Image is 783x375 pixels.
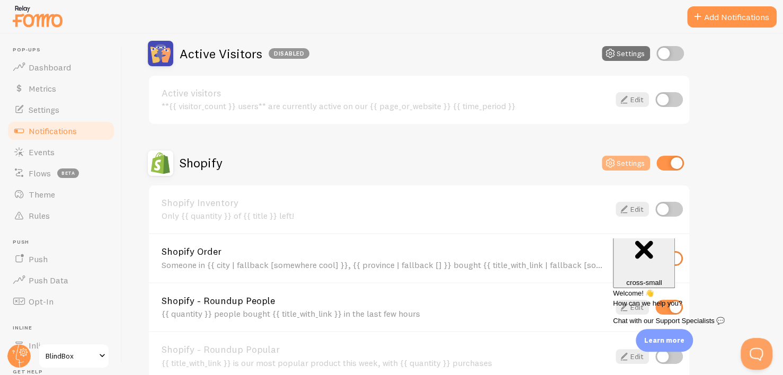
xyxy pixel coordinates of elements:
span: Dashboard [29,62,71,73]
a: Settings [6,99,115,120]
a: Flows beta [6,163,115,184]
span: Flows [29,168,51,178]
a: Shopify - Roundup People [162,296,609,306]
div: Someone in {{ city | fallback [somewhere cool] }}, {{ province | fallback [] }} bought {{ title_w... [162,260,609,270]
a: Edit [616,202,649,217]
div: Learn more [636,329,693,352]
h2: Active Visitors [180,46,309,62]
div: Disabled [269,48,309,59]
span: Push [29,254,48,264]
a: Theme [6,184,115,205]
span: Notifications [29,126,77,136]
img: Shopify [148,150,173,176]
span: Settings [29,104,59,115]
a: Dashboard [6,57,115,78]
div: {{ quantity }} people bought {{ title_with_link }} in the last few hours [162,309,609,318]
h2: Shopify [180,155,223,171]
span: beta [57,168,79,178]
img: Active Visitors [148,41,173,66]
a: Edit [616,349,649,364]
a: Opt-In [6,291,115,312]
a: Rules [6,205,115,226]
button: Settings [602,156,650,171]
a: Edit [616,92,649,107]
button: Settings [602,46,650,61]
iframe: Help Scout Beacon - Open [741,338,772,370]
iframe: Help Scout Beacon - Messages and Notifications [608,238,778,338]
div: **{{ visitor_count }} users** are currently active on our {{ page_or_website }} {{ time_period }} [162,101,609,111]
span: BlindBox [46,350,96,362]
a: Shopify Order [162,247,609,256]
div: Only {{ quantity }} of {{ title }} left! [162,211,609,220]
span: Inline [13,325,115,332]
a: Notifications [6,120,115,141]
img: fomo-relay-logo-orange.svg [11,3,64,30]
span: Pop-ups [13,47,115,53]
span: Inline [29,340,49,351]
span: Events [29,147,55,157]
span: Rules [29,210,50,221]
a: BlindBox [38,343,110,369]
div: {{ title_with_link }} is our most popular product this week, with {{ quantity }} purchases [162,358,609,368]
span: Metrics [29,83,56,94]
a: Inline [6,335,115,356]
a: Push Data [6,270,115,291]
a: Active visitors [162,88,609,98]
span: Theme [29,189,55,200]
p: Learn more [644,335,684,345]
a: Shopify - Roundup Popular [162,345,609,354]
span: Push Data [29,275,68,285]
a: Events [6,141,115,163]
a: Shopify Inventory [162,198,609,208]
a: Metrics [6,78,115,99]
a: Push [6,248,115,270]
span: Push [13,239,115,246]
span: Opt-In [29,296,54,307]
